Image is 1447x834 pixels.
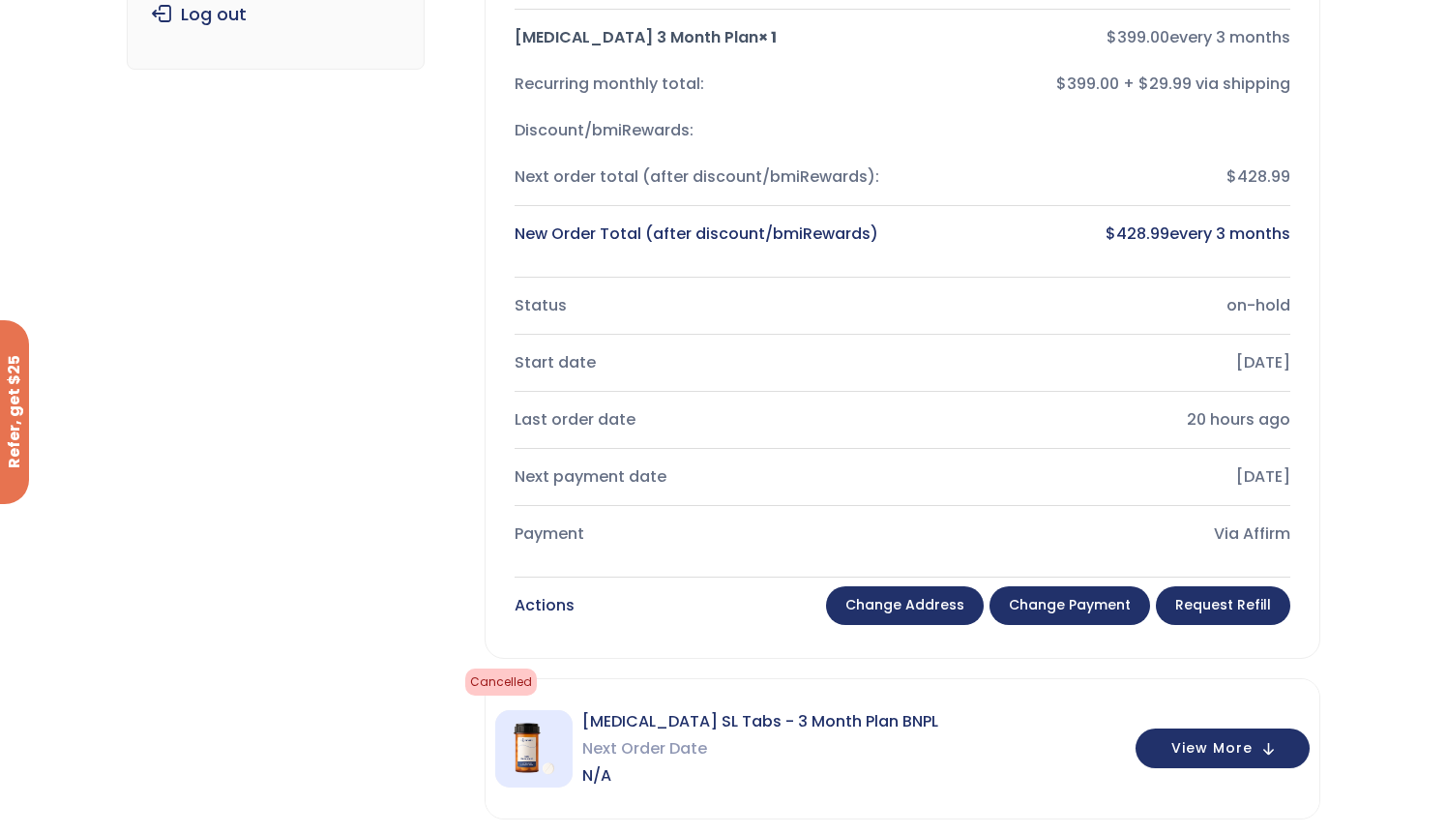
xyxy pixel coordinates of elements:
a: Request Refill [1156,586,1290,625]
bdi: 399.00 [1107,26,1169,48]
div: Next payment date [515,463,887,491]
div: Last order date [515,406,887,433]
strong: × 1 [758,26,777,48]
span: Next Order Date [582,735,938,762]
a: Change address [826,586,984,625]
bdi: 428.99 [1106,223,1169,245]
div: every 3 months [918,24,1290,51]
div: Payment [515,521,887,548]
div: $428.99 [918,164,1290,191]
div: on-hold [918,292,1290,319]
div: $399.00 + $29.99 via shipping [918,71,1290,98]
span: [MEDICAL_DATA] SL Tabs - 3 Month Plan BNPL [582,708,938,735]
div: [DATE] [918,463,1290,491]
div: every 3 months [918,221,1290,248]
div: [DATE] [918,349,1290,376]
div: Discount/bmiRewards: [515,117,887,144]
a: Change Payment [989,586,1150,625]
span: $ [1106,223,1116,245]
span: N/A [582,762,938,789]
div: 20 hours ago [918,406,1290,433]
div: Via Affirm [918,521,1290,548]
span: cancelled [465,669,537,696]
div: New Order Total (after discount/bmiRewards) [515,221,887,248]
div: Recurring monthly total: [515,71,887,98]
div: Next order total (after discount/bmiRewards): [515,164,887,191]
button: View More [1136,729,1310,768]
div: Status [515,292,887,319]
div: [MEDICAL_DATA] 3 Month Plan [515,24,887,51]
span: View More [1171,742,1253,755]
div: Start date [515,349,887,376]
span: $ [1107,26,1117,48]
div: Actions [515,592,575,619]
